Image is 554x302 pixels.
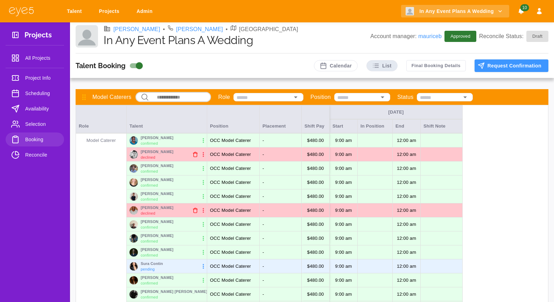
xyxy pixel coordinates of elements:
[141,182,174,188] p: Confirmed
[335,137,352,144] p: 9:00 AM
[6,132,64,146] a: Booking
[260,105,302,133] div: Placement
[141,191,174,197] p: [PERSON_NAME]
[418,33,442,39] a: mauriceb
[262,277,264,284] p: -
[6,86,64,100] a: Scheduling
[330,119,358,133] div: Start
[397,235,416,242] p: 12:00 AM
[25,135,58,144] span: Booking
[141,266,163,272] p: Pending
[6,71,64,85] a: Project Info
[141,149,174,155] p: [PERSON_NAME]
[397,221,416,228] p: 12:00 AM
[129,136,138,145] img: 137aa690-f83e-11ee-9815-3f266e522641
[515,5,527,18] button: Notifications
[141,224,174,230] p: Confirmed
[141,210,174,216] p: Declined
[262,249,264,256] p: -
[335,235,352,242] p: 9:00 AM
[129,206,138,215] img: c9cd2230-3af4-11ef-a04b-5bf94ed21a41
[307,235,324,242] p: $ 480.00
[406,7,414,15] img: Client logo
[129,290,138,299] img: ff937e70-ab59-11ef-9284-e5c13e26f8f3
[25,151,58,159] span: Reconcile
[307,249,324,256] p: $ 480.00
[141,294,207,300] p: Confirmed
[141,280,174,286] p: Confirmed
[141,205,174,211] p: [PERSON_NAME]
[141,177,174,183] p: [PERSON_NAME]
[262,235,264,242] p: -
[210,151,251,158] p: OCC Model Caterer
[129,192,138,201] img: 63e132d0-fd2e-11ee-9815-3f266e522641
[397,151,416,158] p: 12:00 AM
[401,5,509,18] button: In Any Event Plans A Wedding
[378,92,387,102] button: Open
[528,33,547,40] span: Draft
[262,151,264,158] p: -
[92,93,131,101] p: Model Caterers
[113,25,160,34] a: [PERSON_NAME]
[307,221,324,228] p: $ 480.00
[307,263,324,270] p: $ 480.00
[262,291,264,298] p: -
[141,275,174,281] p: [PERSON_NAME]
[307,137,324,144] p: $ 480.00
[129,248,138,257] img: 132913e0-7e74-11ef-9284-e5c13e26f8f3
[397,263,416,270] p: 12:00 AM
[397,137,416,144] p: 12:00 AM
[262,263,264,270] p: -
[129,150,138,159] img: 11f7fd70-f2c8-11ee-9815-3f266e522641
[291,92,301,102] button: Open
[479,31,548,42] p: Reconcile Status:
[62,5,89,18] a: Talent
[141,233,174,239] p: [PERSON_NAME]
[210,291,251,298] p: OCC Model Caterer
[6,51,64,65] a: All Projects
[141,247,174,253] p: [PERSON_NAME]
[335,221,352,228] p: 9:00 AM
[210,193,251,200] p: OCC Model Caterer
[132,5,160,18] a: Admin
[6,117,64,131] a: Selection
[446,33,475,40] span: Approved
[335,193,352,200] p: 9:00 AM
[210,249,251,256] p: OCC Model Caterer
[210,207,251,214] p: OCC Model Caterer
[176,25,223,34] a: [PERSON_NAME]
[239,25,298,34] p: [GEOGRAPHIC_DATA]
[262,193,264,200] p: -
[307,207,324,214] p: $ 480.00
[25,54,58,62] span: All Projects
[397,93,413,101] p: Status
[262,137,264,144] p: -
[397,193,416,200] p: 12:00 AM
[262,165,264,172] p: -
[76,137,126,144] p: Model Caterer
[370,32,442,41] p: Account manager:
[397,291,416,298] p: 12:00 AM
[397,277,416,284] p: 12:00 AM
[129,234,138,243] img: ba3e2d20-496b-11ef-a04b-5bf94ed21a41
[141,289,207,295] p: [PERSON_NAME] [PERSON_NAME]
[520,4,529,11] span: 10
[406,60,466,71] button: Final Booking Details
[94,5,126,18] a: Projects
[8,6,34,16] img: eye5
[6,148,64,162] a: Reconcile
[163,25,165,34] li: •
[397,165,416,172] p: 12:00 AM
[141,261,163,267] p: Sura Contin
[307,193,324,200] p: $ 480.00
[335,165,352,172] p: 9:00 AM
[210,165,251,172] p: OCC Model Caterer
[335,179,352,186] p: 9:00 AM
[76,62,126,70] h3: Talent Booking
[335,249,352,256] p: 9:00 AM
[25,105,58,113] span: Availability
[335,207,352,214] p: 9:00 AM
[76,105,127,133] div: Role
[6,102,64,116] a: Availability
[307,179,324,186] p: $ 480.00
